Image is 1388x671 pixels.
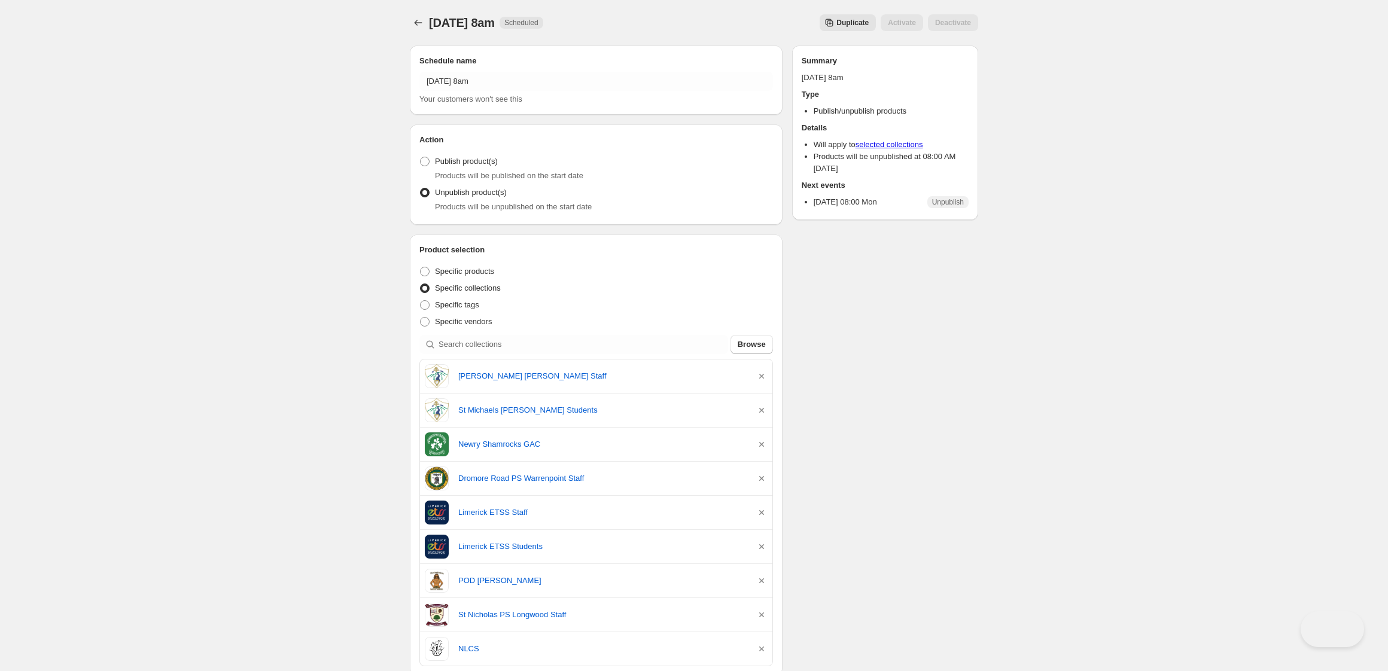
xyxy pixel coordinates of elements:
span: Browse [738,338,766,350]
a: POD [PERSON_NAME] [458,575,746,587]
span: Specific tags [435,300,479,309]
a: selected collections [856,140,923,149]
span: Specific vendors [435,317,492,326]
a: Limerick ETSS Students [458,541,746,553]
p: [DATE] 08:00 Mon [814,196,877,208]
a: [PERSON_NAME] [PERSON_NAME] Staff [458,370,746,382]
span: Products will be unpublished on the start date [435,202,592,211]
span: Duplicate [836,18,869,28]
li: Publish/unpublish products [814,105,969,117]
span: Unpublish [932,197,964,207]
h2: Summary [802,55,969,67]
h2: Action [419,134,773,146]
button: Secondary action label [820,14,876,31]
a: Newry Shamrocks GAC [458,438,746,450]
h2: Schedule name [419,55,773,67]
span: Unpublish product(s) [435,188,507,197]
a: Limerick ETSS Staff [458,507,746,518]
span: Specific products [435,267,494,276]
span: Your customers won't see this [419,94,522,103]
h2: Product selection [419,244,773,256]
input: Search collections [439,335,728,354]
a: St Michaels [PERSON_NAME] Students [458,404,746,416]
span: [DATE] 8am [429,16,495,29]
a: St Nicholas PS Longwood Staff [458,609,746,621]
button: Schedules [410,14,427,31]
li: Products will be unpublished at 08:00 AM [DATE] [814,151,969,175]
h2: Next events [802,179,969,191]
a: NLCS [458,643,746,655]
span: Specific collections [435,283,501,292]
button: Browse [730,335,773,354]
iframe: Help Scout Beacon - Open [1301,611,1364,647]
span: Scheduled [504,18,538,28]
h2: Details [802,122,969,134]
li: Will apply to [814,139,969,151]
span: Publish product(s) [435,157,498,166]
a: Dromore Road PS Warrenpoint Staff [458,472,746,484]
p: [DATE] 8am [802,72,969,84]
iframe: Help Scout Beacon - Messages and Notifications [1178,434,1371,611]
span: Products will be published on the start date [435,171,583,180]
h2: Type [802,89,969,100]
